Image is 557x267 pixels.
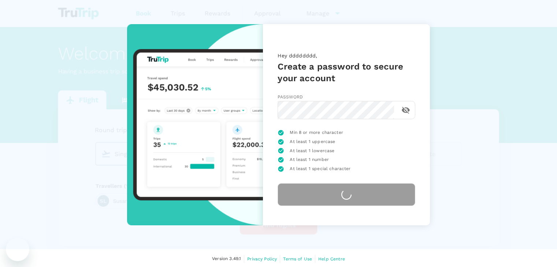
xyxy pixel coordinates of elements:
iframe: Button to launch messaging window [6,238,29,261]
a: Privacy Policy [247,255,277,263]
span: Privacy Policy [247,256,277,262]
button: toggle password visibility [397,101,415,119]
span: At least 1 number [290,156,329,163]
a: Help Centre [318,255,345,263]
h5: Create a password to secure your account [278,61,415,84]
span: Version 3.49.1 [212,255,241,263]
span: At least 1 lowercase [290,147,334,155]
a: Terms of Use [283,255,312,263]
span: Terms of Use [283,256,312,262]
span: At least 1 special character [290,165,350,173]
span: At least 1 uppercase [290,138,335,146]
span: Min 8 or more character [290,129,343,136]
img: trutrip-set-password [127,24,263,225]
span: Help Centre [318,256,345,262]
p: Hey dddddddd, [278,52,415,61]
span: Password [278,94,303,99]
